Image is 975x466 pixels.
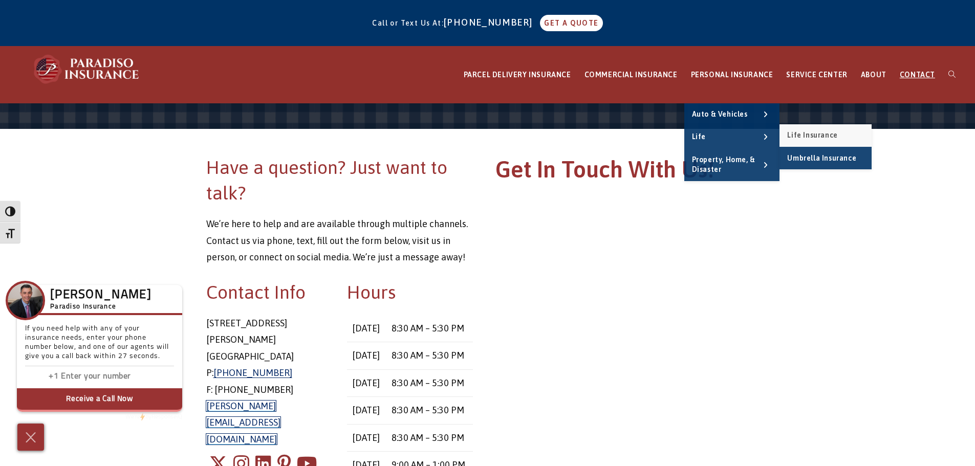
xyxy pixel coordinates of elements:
[779,124,872,147] a: Life Insurance
[206,315,332,448] p: [STREET_ADDRESS] [PERSON_NAME][GEOGRAPHIC_DATA] P: F: [PHONE_NUMBER]
[691,71,773,79] span: PERSONAL INSURANCE
[372,19,444,27] span: Call or Text Us At:
[347,342,386,369] td: [DATE]
[31,54,143,84] img: Paradiso Insurance
[779,47,854,103] a: SERVICE CENTER
[347,279,473,305] h2: Hours
[206,154,473,206] h2: Have a question? Just want to talk?
[392,432,464,443] time: 8:30 AM – 5:30 PM
[444,17,538,28] a: [PHONE_NUMBER]
[206,279,332,305] h2: Contact Info
[900,71,935,79] span: CONTACT
[692,132,706,141] span: Life
[787,131,837,139] span: Life Insurance
[786,71,847,79] span: SERVICE CENTER
[684,149,780,181] a: Property, Home, & Disaster
[684,103,780,126] a: Auto & Vehicles
[779,147,872,170] a: Umbrella Insurance
[392,323,464,334] time: 8:30 AM – 5:30 PM
[206,216,473,265] p: We’re here to help and are available through multiple channels. Contact us via phone, text, fill ...
[692,156,755,174] span: Property, Home, & Disaster
[347,369,386,396] td: [DATE]
[692,110,748,118] span: Auto & Vehicles
[213,367,292,378] a: [PHONE_NUMBER]
[495,154,763,190] h1: Get In Touch With Us!
[457,47,578,103] a: PARCEL DELIVERY INSURANCE
[854,47,893,103] a: ABOUT
[540,15,602,31] a: GET A QUOTE
[347,315,386,342] td: [DATE]
[347,397,386,424] td: [DATE]
[392,405,464,415] time: 8:30 AM – 5:30 PM
[347,424,386,451] td: [DATE]
[392,350,464,361] time: 8:30 AM – 5:30 PM
[584,71,678,79] span: COMMERCIAL INSURANCE
[787,154,856,162] span: Umbrella Insurance
[684,126,780,148] a: Life
[392,378,464,388] time: 8:30 AM – 5:30 PM
[861,71,886,79] span: ABOUT
[206,401,280,445] a: [PERSON_NAME][EMAIL_ADDRESS][DOMAIN_NAME]
[578,47,684,103] a: COMMERCIAL INSURANCE
[893,47,942,103] a: CONTACT
[464,71,571,79] span: PARCEL DELIVERY INSURANCE
[684,47,780,103] a: PERSONAL INSURANCE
